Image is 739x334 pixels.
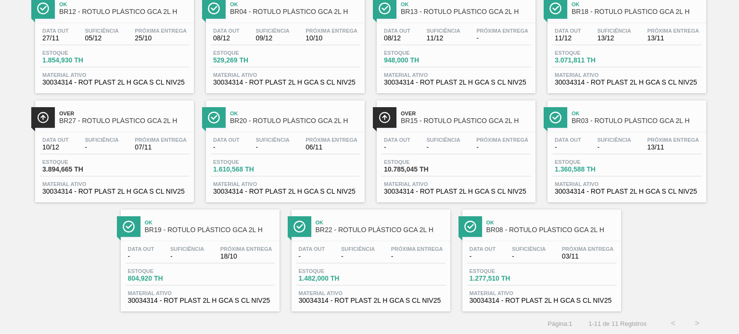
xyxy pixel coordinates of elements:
span: - [597,144,631,151]
span: Próxima Entrega [306,137,357,143]
span: Data out [555,137,581,143]
span: 09/12 [255,35,289,42]
span: 05/12 [85,35,118,42]
span: 30034314 - ROT PLAST 2L H GCA S CL NIV25 [299,297,443,304]
span: 13/11 [647,35,699,42]
span: Suficiência [597,28,631,34]
span: - [170,253,204,260]
span: 10/12 [42,144,69,151]
span: Próxima Entrega [647,28,699,34]
span: Próxima Entrega [476,28,528,34]
span: Data out [299,246,325,252]
span: 11/12 [426,35,460,42]
span: Ok [145,220,275,225]
span: Ok [486,220,616,225]
span: Página : 1 [548,320,572,327]
span: Próxima Entrega [306,28,357,34]
span: 30034314 - ROT PLAST 2L H GCA S CL NIV25 [42,188,187,195]
span: 1.854,930 TH [42,57,110,64]
span: BR13 - RÓTULO PLÁSTICO GCA 2L H [401,8,531,15]
span: 13/12 [597,35,631,42]
span: - [128,253,154,260]
span: 3.894,665 TH [42,166,110,173]
img: Ícone [379,111,391,124]
span: Suficiência [341,246,375,252]
span: - [555,144,581,151]
span: Data out [555,28,581,34]
span: Material ativo [299,290,443,296]
span: 3.071,811 TH [555,57,622,64]
span: Ok [59,1,189,7]
span: Material ativo [384,181,528,187]
span: Ok [230,1,360,7]
span: Estoque [555,50,622,56]
span: Próxima Entrega [476,137,528,143]
span: Suficiência [85,28,118,34]
span: 30034314 - ROT PLAST 2L H GCA S CL NIV25 [555,79,699,86]
span: 10.785,045 TH [384,166,451,173]
span: Próxima Entrega [647,137,699,143]
span: - [476,35,528,42]
a: ÍconeOkBR03 - RÓTULO PLÁSTICO GCA 2L HData out-Suficiência-Próxima Entrega13/11Estoque1.360,588 T... [540,93,711,202]
span: BR03 - RÓTULO PLÁSTICO GCA 2L H [572,117,701,124]
span: Suficiência [597,137,631,143]
span: Estoque [42,159,110,165]
span: Material ativo [128,290,272,296]
span: Próxima Entrega [135,137,187,143]
span: Suficiência [170,246,204,252]
span: 30034314 - ROT PLAST 2L H GCA S CL NIV25 [384,188,528,195]
span: 30034314 - ROT PLAST 2L H GCA S CL NIV25 [213,188,357,195]
span: BR22 - RÓTULO PLÁSTICO GCA 2L H [316,226,446,234]
span: Estoque [42,50,110,56]
span: Estoque [470,268,537,274]
span: 11/12 [555,35,581,42]
span: Over [59,111,189,116]
span: Material ativo [42,72,187,78]
span: Ok [572,1,701,7]
span: Material ativo [470,290,614,296]
span: BR20 - RÓTULO PLÁSTICO GCA 2L H [230,117,360,124]
span: Suficiência [255,28,289,34]
img: Ícone [37,111,49,124]
span: 07/11 [135,144,187,151]
span: - [341,253,375,260]
img: Ícone [549,111,561,124]
img: Ícone [37,2,49,14]
span: 804,920 TH [128,275,195,282]
span: Data out [42,28,69,34]
span: BR27 - RÓTULO PLÁSTICO GCA 2L H [59,117,189,124]
img: Ícone [123,221,135,233]
a: ÍconeOkBR22 - RÓTULO PLÁSTICO GCA 2L HData out-Suficiência-Próxima Entrega-Estoque1.482,000 THMat... [284,202,455,311]
img: Ícone [208,2,220,14]
span: 10/10 [306,35,357,42]
span: Estoque [213,159,280,165]
span: Próxima Entrega [220,246,272,252]
span: Estoque [213,50,280,56]
span: 13/11 [647,144,699,151]
img: Ícone [293,221,306,233]
span: - [85,144,118,151]
span: Data out [384,28,410,34]
span: 30034314 - ROT PLAST 2L H GCA S CL NIV25 [555,188,699,195]
span: Ok [230,111,360,116]
span: Material ativo [384,72,528,78]
span: BR19 - RÓTULO PLÁSTICO GCA 2L H [145,226,275,234]
img: Ícone [208,111,220,124]
span: Estoque [128,268,195,274]
span: Data out [470,246,496,252]
span: - [512,253,546,260]
span: Ok [401,1,531,7]
span: 30034314 - ROT PLAST 2L H GCA S CL NIV25 [42,79,187,86]
span: - [476,144,528,151]
span: Estoque [299,268,366,274]
span: 1.277,510 TH [470,275,537,282]
span: 1.610,568 TH [213,166,280,173]
span: BR04 - RÓTULO PLÁSTICO GCA 2L H [230,8,360,15]
span: 529,269 TH [213,57,280,64]
span: 06/11 [306,144,357,151]
span: Data out [384,137,410,143]
img: Ícone [549,2,561,14]
span: 08/12 [213,35,240,42]
span: Estoque [384,159,451,165]
span: - [426,144,460,151]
